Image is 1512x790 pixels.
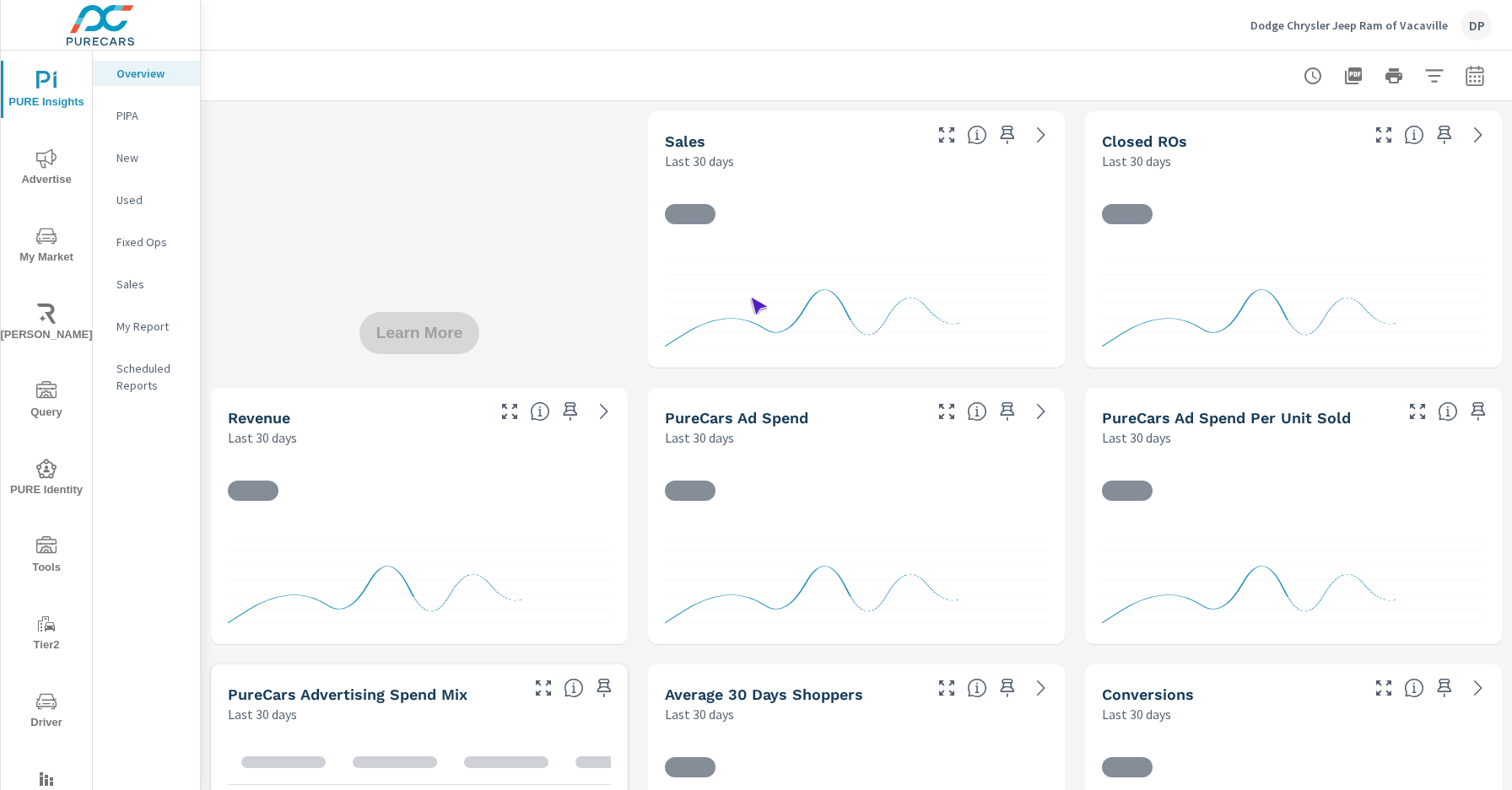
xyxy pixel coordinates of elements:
[933,398,960,425] button: Make Fullscreen
[93,145,200,170] div: New
[1431,121,1458,148] span: Save this to your personalized report
[116,107,186,124] p: PIPA
[93,61,200,86] div: Overview
[496,398,523,425] button: Make Fullscreen
[1250,18,1448,33] p: Dodge Chrysler Jeep Ram of Vacaville
[933,121,960,148] button: Make Fullscreen
[1377,59,1411,93] button: Print Report
[6,691,87,733] span: Driver
[967,125,987,145] span: Number of vehicles sold by the dealership over the selected date range. [Source: This data is sou...
[1102,704,1171,724] p: Last 30 days
[6,459,87,500] span: PURE Identity
[116,191,186,208] p: Used
[1465,398,1492,425] span: Save this to your personalized report
[228,409,290,427] h5: Revenue
[1417,59,1451,93] button: Apply Filters
[116,276,186,293] p: Sales
[967,401,987,422] span: Total cost of media for all PureCars channels for the selected dealership group over the selected...
[994,398,1021,425] span: Save this to your personalized report
[665,685,863,703] h5: Average 30 Days Shoppers
[994,674,1021,701] span: Save this to your personalized report
[6,148,87,190] span: Advertise
[564,678,584,698] span: This table looks at how you compare to the amount of budget you spend per channel as opposed to y...
[1431,674,1458,701] span: Save this to your personalized report
[6,614,87,655] span: Tier2
[665,427,734,448] p: Last 30 days
[1370,674,1397,701] button: Make Fullscreen
[1102,409,1351,427] h5: PureCars Ad Spend Per Unit Sold
[530,401,550,422] span: Total sales revenue over the selected date range. [Source: This data is sourced from the dealer’s...
[116,149,186,166] p: New
[1465,121,1492,148] a: See more details in report
[665,704,734,724] p: Last 30 days
[1438,401,1458,422] span: Average cost of advertising per each vehicle sold at the dealer over the selected date range. The...
[116,318,186,335] p: My Report
[665,132,705,150] h5: Sales
[116,234,186,250] p: Fixed Ops
[933,674,960,701] button: Make Fullscreen
[1102,151,1171,171] p: Last 30 days
[93,229,200,255] div: Fixed Ops
[6,304,87,345] span: [PERSON_NAME]
[6,226,87,267] span: My Market
[557,398,584,425] span: Save this to your personalized report
[967,678,987,698] span: A rolling 30 day total of daily Shoppers on the dealership website, averaged over the selected da...
[591,674,618,701] span: Save this to your personalized report
[228,427,297,448] p: Last 30 days
[93,356,200,398] div: Scheduled Reports
[1458,59,1492,93] button: Select Date Range
[1028,121,1055,148] a: See more details in report
[1336,59,1370,93] button: "Export Report to PDF"
[6,381,87,422] span: Query
[93,103,200,128] div: PIPA
[665,409,808,427] h5: PureCars Ad Spend
[1404,678,1424,698] span: The number of dealer-specified goals completed by a visitor. [Source: This data is provided by th...
[994,121,1021,148] span: Save this to your personalized report
[93,314,200,339] div: My Report
[116,65,186,82] p: Overview
[116,360,186,394] p: Scheduled Reports
[530,674,557,701] button: Make Fullscreen
[6,71,87,112] span: PURE Insights
[1102,132,1187,150] h5: Closed ROs
[1465,674,1492,701] a: See more details in report
[1370,121,1397,148] button: Make Fullscreen
[1028,674,1055,701] a: See more details in report
[1404,125,1424,145] span: Number of Repair Orders Closed by the selected dealership group over the selected time range. [So...
[93,187,200,212] div: Used
[228,685,467,703] h5: PureCars Advertising Spend Mix
[228,704,297,724] p: Last 30 days
[1102,685,1194,703] h5: Conversions
[1028,398,1055,425] a: See more details in report
[1404,398,1431,425] button: Make Fullscreen
[93,271,200,297] div: Sales
[1102,427,1171,448] p: Last 30 days
[6,536,87,578] span: Tools
[1461,10,1492,40] div: DP
[665,151,734,171] p: Last 30 days
[591,398,618,425] a: See more details in report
